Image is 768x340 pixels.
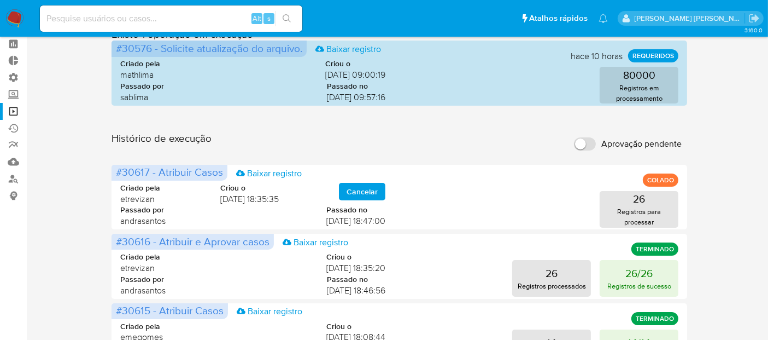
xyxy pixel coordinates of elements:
span: s [267,13,271,24]
button: search-icon [275,11,298,26]
span: Atalhos rápidos [529,13,588,24]
input: Pesquise usuários ou casos... [40,11,302,26]
p: luciana.joia@mercadopago.com.br [635,13,745,24]
a: Notificações [599,14,608,23]
a: Sair [748,13,760,24]
span: 3.160.0 [744,26,763,34]
span: Alt [253,13,261,24]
